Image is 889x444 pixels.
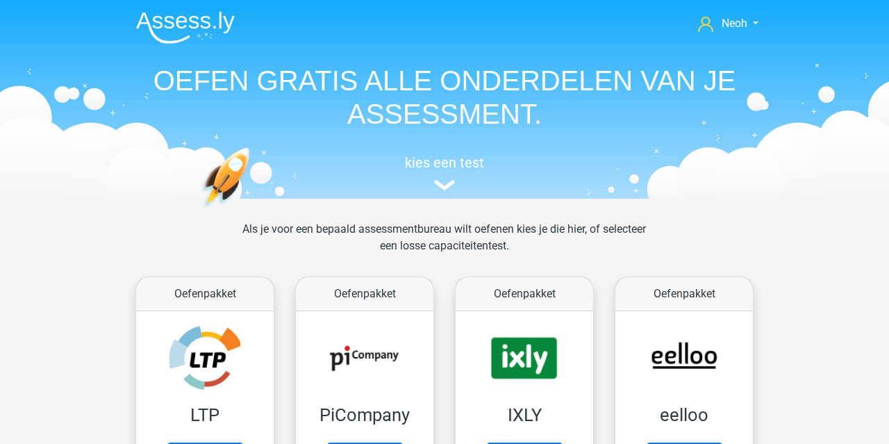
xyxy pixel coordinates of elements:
img: assessment [434,180,455,190]
a: kies een test [125,154,764,191]
h5: kies een test [125,154,764,171]
img: Assessly [136,11,235,44]
div: Als je voor een bepaald assessmentbureau wilt oefenen kies je die hier, of selecteer een losse ca... [231,221,657,271]
span: Neoh [722,17,747,30]
img: oefenen [201,147,304,273]
h1: OEFEN GRATIS ALLE ONDERDELEN VAN JE ASSESSMENT. [125,64,764,131]
a: Neoh [692,15,764,32]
